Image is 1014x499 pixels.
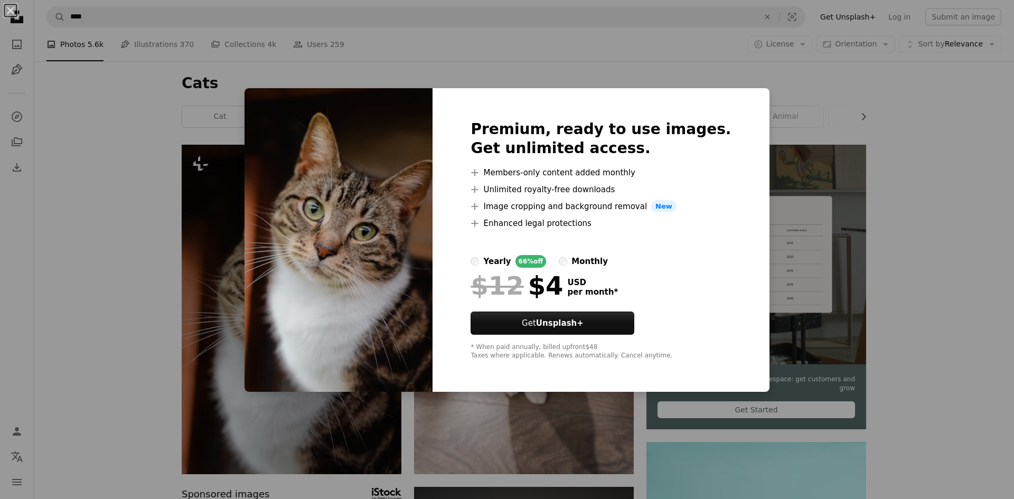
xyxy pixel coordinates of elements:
[515,255,547,268] div: 66% off
[471,200,731,213] li: Image cropping and background removal
[471,257,479,266] input: yearly66%off
[567,287,618,297] span: per month *
[471,120,731,158] h2: Premium, ready to use images. Get unlimited access.
[471,343,731,360] div: * When paid annually, billed upfront $48 Taxes where applicable. Renews automatically. Cancel any...
[245,88,433,392] img: premium_photo-1673967831980-1d377baaded2
[559,257,567,266] input: monthly
[471,166,731,179] li: Members-only content added monthly
[567,278,618,287] span: USD
[483,255,511,268] div: yearly
[471,272,523,299] span: $12
[471,183,731,196] li: Unlimited royalty-free downloads
[471,272,563,299] div: $4
[471,217,731,230] li: Enhanced legal protections
[571,255,608,268] div: monthly
[471,312,634,335] button: GetUnsplash+
[536,318,584,328] strong: Unsplash+
[651,200,677,213] span: New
